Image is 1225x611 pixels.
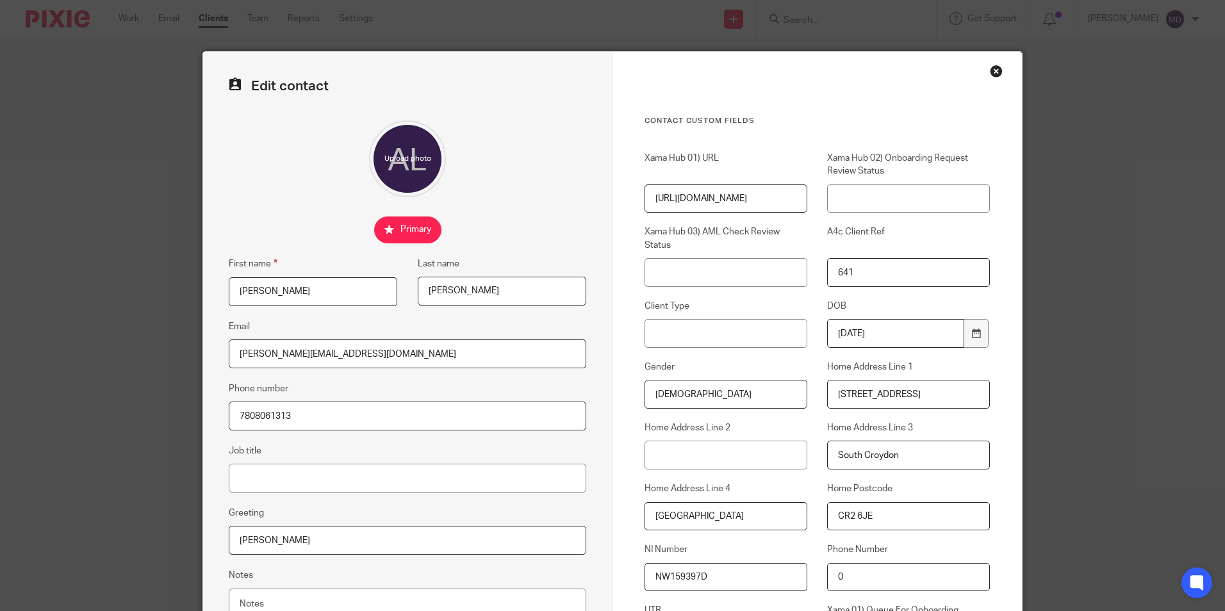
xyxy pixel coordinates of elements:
[229,77,586,95] h2: Edit contact
[418,257,459,270] label: Last name
[229,320,250,333] label: Email
[827,361,990,373] label: Home Address Line 1
[229,382,288,395] label: Phone number
[645,543,807,556] label: NI Number
[827,152,990,178] label: Xama Hub 02) Onboarding Request Review Status
[827,225,990,252] label: A4c Client Ref
[827,319,964,348] input: YYYY-MM-DD
[827,300,990,313] label: DOB
[990,65,1003,77] div: Close this dialog window
[645,152,807,178] label: Xama Hub 01) URL
[827,421,990,434] label: Home Address Line 3
[827,543,990,556] label: Phone Number
[229,444,261,457] label: Job title
[645,482,807,495] label: Home Address Line 4
[229,569,253,582] label: Notes
[229,507,264,519] label: Greeting
[229,526,586,555] input: e.g. Dear Mrs. Appleseed or Hi Sam
[645,116,990,126] h3: Contact Custom fields
[645,225,807,252] label: Xama Hub 03) AML Check Review Status
[827,482,990,495] label: Home Postcode
[645,300,807,313] label: Client Type
[645,361,807,373] label: Gender
[229,256,277,271] label: First name
[645,421,807,434] label: Home Address Line 2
